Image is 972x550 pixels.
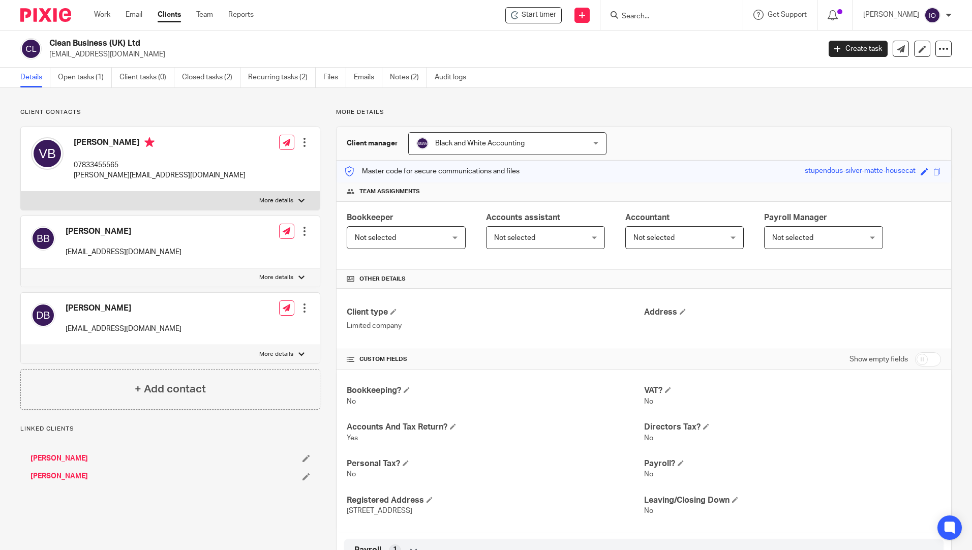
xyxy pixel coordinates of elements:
div: stupendous-silver-matte-housecat [805,166,916,177]
h4: Address [644,307,941,318]
img: svg%3E [31,137,64,170]
span: Not selected [633,234,675,241]
a: Team [196,10,213,20]
p: More details [259,350,293,358]
a: [PERSON_NAME] [31,471,88,481]
span: Payroll Manager [764,213,827,222]
span: Accounts assistant [486,213,560,222]
h2: Clean Business (UK) Ltd [49,38,660,49]
a: [PERSON_NAME] [31,453,88,464]
a: Closed tasks (2) [182,68,240,87]
img: svg%3E [31,226,55,251]
img: svg%3E [31,303,55,327]
span: Black and White Accounting [435,140,525,147]
a: Emails [354,68,382,87]
span: No [644,398,653,405]
h4: [PERSON_NAME] [74,137,246,150]
h4: Registered Address [347,495,644,506]
h4: Bookkeeping? [347,385,644,396]
a: Notes (2) [390,68,427,87]
span: Get Support [768,11,807,18]
h4: Payroll? [644,459,941,469]
p: Linked clients [20,425,320,433]
p: Master code for secure communications and files [344,166,520,176]
h3: Client manager [347,138,398,148]
span: No [347,471,356,478]
p: More details [259,197,293,205]
span: Bookkeeper [347,213,393,222]
a: Create task [829,41,888,57]
span: No [644,435,653,442]
h4: Directors Tax? [644,422,941,433]
a: Clients [158,10,181,20]
p: [EMAIL_ADDRESS][DOMAIN_NAME] [49,49,813,59]
span: Yes [347,435,358,442]
h4: [PERSON_NAME] [66,303,181,314]
a: Client tasks (0) [119,68,174,87]
a: Reports [228,10,254,20]
span: No [644,471,653,478]
p: Limited company [347,321,644,331]
label: Show empty fields [849,354,908,364]
p: Client contacts [20,108,320,116]
h4: VAT? [644,385,941,396]
img: Pixie [20,8,71,22]
a: Recurring tasks (2) [248,68,316,87]
img: svg%3E [416,137,429,149]
span: Not selected [355,234,396,241]
p: [PERSON_NAME][EMAIL_ADDRESS][DOMAIN_NAME] [74,170,246,180]
a: Email [126,10,142,20]
h4: CUSTOM FIELDS [347,355,644,363]
a: Files [323,68,346,87]
span: No [347,398,356,405]
span: Start timer [522,10,556,20]
h4: + Add contact [135,381,206,397]
img: svg%3E [924,7,940,23]
input: Search [621,12,712,21]
span: Not selected [494,234,535,241]
span: Team assignments [359,188,420,196]
h4: Leaving/Closing Down [644,495,941,506]
div: Clean Business (UK) Ltd [505,7,562,23]
span: Not selected [772,234,813,241]
a: Audit logs [435,68,474,87]
span: Accountant [625,213,670,222]
a: Open tasks (1) [58,68,112,87]
span: [STREET_ADDRESS] [347,507,412,514]
h4: Personal Tax? [347,459,644,469]
p: [EMAIL_ADDRESS][DOMAIN_NAME] [66,247,181,257]
h4: [PERSON_NAME] [66,226,181,237]
p: 07833455565 [74,160,246,170]
img: svg%3E [20,38,42,59]
span: No [644,507,653,514]
a: Details [20,68,50,87]
a: Work [94,10,110,20]
p: [EMAIL_ADDRESS][DOMAIN_NAME] [66,324,181,334]
span: Other details [359,275,406,283]
h4: Accounts And Tax Return? [347,422,644,433]
h4: Client type [347,307,644,318]
i: Primary [144,137,155,147]
p: [PERSON_NAME] [863,10,919,20]
p: More details [336,108,952,116]
p: More details [259,273,293,282]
